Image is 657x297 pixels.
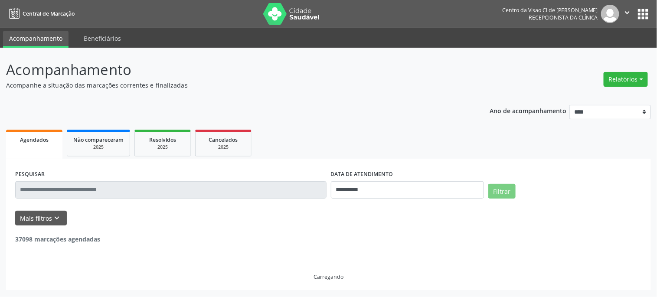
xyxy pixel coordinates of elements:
[623,8,632,17] i: 
[15,211,67,226] button: Mais filtroskeyboard_arrow_down
[502,7,598,14] div: Centro da Visao Cl de [PERSON_NAME]
[6,7,75,21] a: Central de Marcação
[490,105,566,116] p: Ano de acompanhamento
[636,7,651,22] button: apps
[619,5,636,23] button: 
[15,168,45,181] label: PESQUISAR
[20,136,49,144] span: Agendados
[73,144,124,150] div: 2025
[52,213,62,223] i: keyboard_arrow_down
[73,136,124,144] span: Não compareceram
[331,168,393,181] label: DATA DE ATENDIMENTO
[6,59,458,81] p: Acompanhamento
[3,31,69,48] a: Acompanhamento
[15,235,100,243] strong: 37098 marcações agendadas
[78,31,127,46] a: Beneficiários
[488,184,516,199] button: Filtrar
[601,5,619,23] img: img
[202,144,245,150] div: 2025
[209,136,238,144] span: Cancelados
[314,273,343,281] div: Carregando
[23,10,75,17] span: Central de Marcação
[6,81,458,90] p: Acompanhe a situação das marcações correntes e finalizadas
[604,72,648,87] button: Relatórios
[529,14,598,21] span: Recepcionista da clínica
[141,144,184,150] div: 2025
[149,136,176,144] span: Resolvidos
